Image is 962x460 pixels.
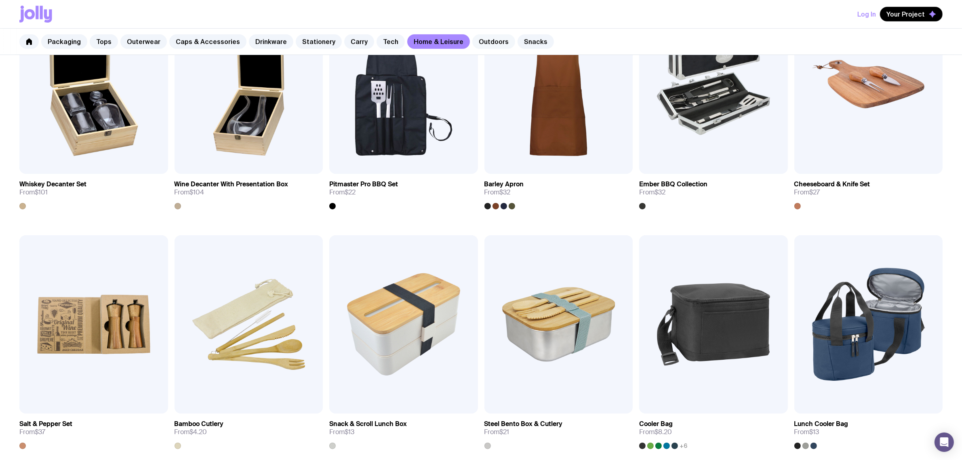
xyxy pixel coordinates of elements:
[203,161,249,169] span: Add to wishlist
[639,428,672,436] span: From
[19,428,45,436] span: From
[120,34,167,49] a: Outerwear
[667,401,714,409] span: Add to wishlist
[886,10,925,18] span: Your Project
[329,180,398,188] h3: Pitmaster Pro BBQ Set
[639,414,788,449] a: Cooler BagFrom$8.20+6
[35,428,45,436] span: $37
[344,34,374,49] a: Carry
[296,34,342,49] a: Stationery
[90,34,118,49] a: Tops
[407,34,470,49] a: Home & Leisure
[802,158,875,172] button: Add to wishlist
[19,414,168,449] a: Salt & Pepper SetFrom$37
[175,428,207,436] span: From
[175,188,204,196] span: From
[358,161,404,169] span: Add to wishlist
[794,180,870,188] h3: Cheeseboard & Knife Set
[500,428,509,436] span: $21
[493,397,565,412] button: Add to wishlist
[329,420,407,428] h3: Snack & Scroll Lunch Box
[249,34,293,49] a: Drinkware
[484,414,633,449] a: Steel Bento Box & CutleryFrom$21
[907,158,935,172] a: View
[794,174,943,209] a: Cheeseboard & Knife SetFrom$27
[752,158,780,172] a: View
[35,188,48,196] span: $101
[823,401,869,409] span: Add to wishlist
[175,414,323,449] a: Bamboo CutleryFrom$4.20
[639,180,707,188] h3: Ember BBQ Collection
[442,397,470,412] a: View
[907,397,935,412] a: View
[484,428,509,436] span: From
[667,161,714,169] span: Add to wishlist
[358,401,404,409] span: Add to wishlist
[48,401,94,409] span: Add to wishlist
[518,34,554,49] a: Snacks
[345,188,356,196] span: $22
[794,420,848,428] h3: Lunch Cooler Bag
[19,188,48,196] span: From
[41,34,87,49] a: Packaging
[500,188,511,196] span: $32
[810,188,820,196] span: $27
[329,174,478,209] a: Pitmaster Pro BBQ SetFrom$22
[329,188,356,196] span: From
[639,188,665,196] span: From
[513,161,559,169] span: Add to wishlist
[345,428,354,436] span: $13
[287,158,315,172] a: View
[484,420,563,428] h3: Steel Bento Box & Cutlery
[823,161,869,169] span: Add to wishlist
[19,174,168,209] a: Whiskey Decanter SetFrom$101
[48,161,94,169] span: Add to wishlist
[133,397,160,412] a: View
[752,397,780,412] a: View
[329,414,478,449] a: Snack & Scroll Lunch BoxFrom$13
[794,428,819,436] span: From
[472,34,515,49] a: Outdoors
[175,420,224,428] h3: Bamboo Cutlery
[639,174,788,209] a: Ember BBQ CollectionFrom$32
[190,428,207,436] span: $4.20
[19,180,86,188] h3: Whiskey Decanter Set
[513,401,559,409] span: Add to wishlist
[442,158,470,172] a: View
[133,158,160,172] a: View
[190,188,204,196] span: $104
[655,188,665,196] span: $32
[794,188,820,196] span: From
[597,158,625,172] a: View
[484,180,524,188] h3: Barley Apron
[794,414,943,449] a: Lunch Cooler BagFrom$13
[880,7,943,21] button: Your Project
[680,443,687,449] span: +6
[183,158,255,172] button: Add to wishlist
[175,180,288,188] h3: Wine Decanter With Presentation Box
[27,158,100,172] button: Add to wishlist
[287,397,315,412] a: View
[639,420,673,428] h3: Cooler Bag
[647,397,720,412] button: Add to wishlist
[169,34,246,49] a: Caps & Accessories
[802,397,875,412] button: Add to wishlist
[810,428,819,436] span: $13
[203,401,249,409] span: Add to wishlist
[337,397,410,412] button: Add to wishlist
[935,433,954,452] div: Open Intercom Messenger
[183,397,255,412] button: Add to wishlist
[597,397,625,412] a: View
[27,397,100,412] button: Add to wishlist
[493,158,565,172] button: Add to wishlist
[484,174,633,209] a: Barley ApronFrom$32
[337,158,410,172] button: Add to wishlist
[19,420,72,428] h3: Salt & Pepper Set
[377,34,405,49] a: Tech
[329,428,354,436] span: From
[175,174,323,209] a: Wine Decanter With Presentation BoxFrom$104
[655,428,672,436] span: $8.20
[647,158,720,172] button: Add to wishlist
[857,7,876,21] button: Log In
[484,188,511,196] span: From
